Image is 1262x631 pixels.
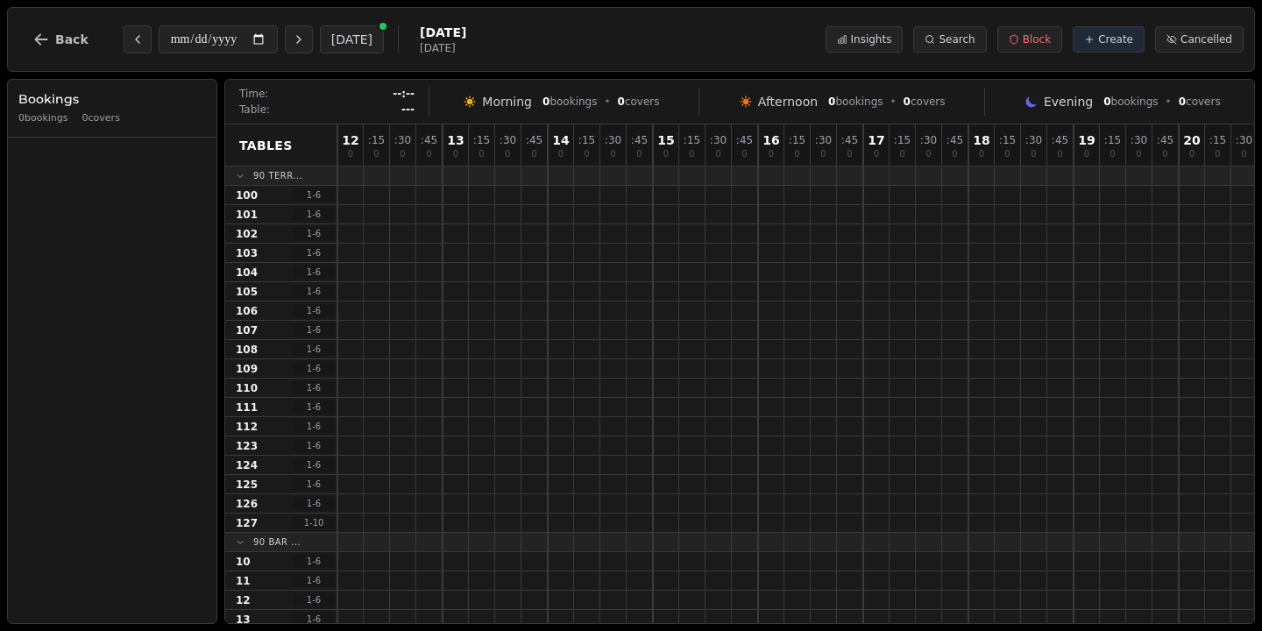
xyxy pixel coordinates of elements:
[293,304,335,317] span: 1 - 6
[55,33,89,46] span: Back
[236,208,258,222] span: 101
[828,95,883,109] span: bookings
[320,25,384,53] button: [DATE]
[899,150,904,159] span: 0
[636,150,642,159] span: 0
[1103,95,1158,109] span: bookings
[18,18,103,60] button: Back
[1215,150,1220,159] span: 0
[239,137,293,154] span: Tables
[253,535,301,549] span: 90 Bar ...
[663,150,669,159] span: 0
[1084,150,1089,159] span: 0
[236,401,258,415] span: 111
[293,420,335,433] span: 1 - 6
[684,135,700,145] span: : 15
[293,343,335,356] span: 1 - 6
[1031,150,1036,159] span: 0
[1131,135,1147,145] span: : 30
[925,150,931,159] span: 0
[293,593,335,606] span: 1 - 6
[421,135,437,145] span: : 45
[400,150,405,159] span: 0
[552,134,569,146] span: 14
[952,150,957,159] span: 0
[1166,95,1172,109] span: •
[1103,96,1110,108] span: 0
[558,150,564,159] span: 0
[293,497,335,510] span: 1 - 6
[293,266,335,279] span: 1 - 6
[618,95,660,109] span: covers
[578,135,595,145] span: : 15
[890,95,897,109] span: •
[1098,32,1133,46] span: Create
[236,343,258,357] span: 108
[841,135,858,145] span: : 45
[236,593,251,607] span: 12
[368,135,385,145] span: : 15
[789,135,805,145] span: : 15
[453,150,458,159] span: 0
[394,135,411,145] span: : 30
[293,227,335,240] span: 1 - 6
[826,26,904,53] button: Insights
[710,135,727,145] span: : 30
[741,150,747,159] span: 0
[293,323,335,337] span: 1 - 6
[236,285,258,299] span: 105
[736,135,753,145] span: : 45
[1183,134,1200,146] span: 20
[939,32,975,46] span: Search
[426,150,431,159] span: 0
[239,87,268,101] span: Time:
[1162,150,1167,159] span: 0
[236,478,258,492] span: 125
[373,150,379,159] span: 0
[1180,32,1232,46] span: Cancelled
[610,150,615,159] span: 0
[293,516,335,529] span: 1 - 10
[239,103,270,117] span: Table:
[293,439,335,452] span: 1 - 6
[236,516,258,530] span: 127
[293,458,335,471] span: 1 - 6
[631,135,648,145] span: : 45
[1209,135,1226,145] span: : 15
[1057,150,1062,159] span: 0
[828,96,835,108] span: 0
[236,439,258,453] span: 123
[18,90,206,108] h3: Bookings
[913,26,986,53] button: Search
[293,574,335,587] span: 1 - 6
[293,208,335,221] span: 1 - 6
[236,227,258,241] span: 102
[342,134,358,146] span: 12
[293,613,335,626] span: 1 - 6
[1052,135,1068,145] span: : 45
[236,266,258,280] span: 104
[689,150,694,159] span: 0
[236,188,258,202] span: 100
[874,150,879,159] span: 0
[904,96,911,108] span: 0
[979,150,984,159] span: 0
[1023,32,1051,46] span: Block
[293,285,335,298] span: 1 - 6
[505,150,510,159] span: 0
[1104,135,1121,145] span: : 15
[236,420,258,434] span: 112
[236,497,258,511] span: 126
[1110,150,1115,159] span: 0
[999,135,1016,145] span: : 15
[393,87,415,101] span: --:--
[847,150,852,159] span: 0
[293,555,335,568] span: 1 - 6
[1078,134,1095,146] span: 19
[1136,150,1141,159] span: 0
[293,478,335,491] span: 1 - 6
[236,613,251,627] span: 13
[794,150,799,159] span: 0
[605,135,621,145] span: : 30
[997,26,1062,53] button: Block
